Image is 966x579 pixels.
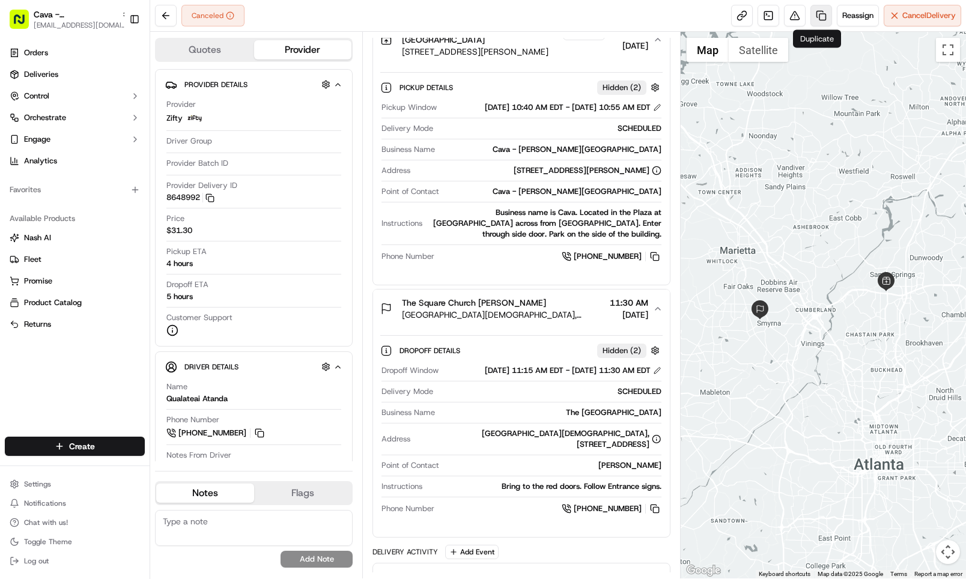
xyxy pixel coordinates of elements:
button: Settings [5,476,145,493]
span: [STREET_ADDRESS][PERSON_NAME] [402,46,605,58]
span: Hidden ( 2 ) [603,82,641,93]
span: $31.30 [166,225,192,236]
span: Log out [24,556,49,566]
a: 📗Knowledge Base [7,170,97,192]
button: Returns [5,315,145,334]
p: Welcome 👋 [12,49,219,68]
a: Orders [5,43,145,62]
span: Engage [24,134,50,145]
button: Hidden (2) [597,343,663,358]
span: Instructions [381,218,422,229]
span: Dropoff Details [399,346,463,356]
span: Point of Contact [381,186,439,197]
button: Provider Details [165,74,342,94]
span: Zifty [166,113,183,124]
span: Hidden ( 2 ) [603,345,641,356]
span: Promise [24,276,52,286]
button: Log out [5,553,145,569]
span: Reassign [842,10,873,21]
button: Flags [254,484,352,503]
div: SCHEDULED [438,123,661,134]
a: Fleet [10,254,140,265]
button: Notifications [5,495,145,512]
button: Show street map [687,38,729,62]
span: Analytics [24,156,57,166]
span: Create [69,440,95,452]
span: Deliveries [24,69,58,80]
div: The Square Church [PERSON_NAME][GEOGRAPHIC_DATA][DEMOGRAPHIC_DATA], [STREET_ADDRESS]11:30 AM[DATE] [373,328,670,537]
span: [PHONE_NUMBER] [574,503,642,514]
div: Bring to the red doors. Follow Entrance signs. [427,481,661,492]
button: [EMAIL_ADDRESS][DOMAIN_NAME] [34,20,130,30]
span: Instructions [381,481,422,492]
div: Cava - [PERSON_NAME][GEOGRAPHIC_DATA] [440,144,661,155]
button: CancelDelivery [884,5,961,26]
span: Settings [24,479,51,489]
button: Hidden (2) [597,80,663,95]
span: Phone Number [381,503,434,514]
span: Pylon [120,204,145,213]
span: Provider Batch ID [166,158,228,169]
span: [PHONE_NUMBER] [178,428,246,438]
button: Map camera controls [936,540,960,564]
img: Nash [12,13,36,37]
span: Price [166,213,184,224]
a: Deliveries [5,65,145,84]
span: [GEOGRAPHIC_DATA][DEMOGRAPHIC_DATA], [STREET_ADDRESS] [402,309,605,321]
button: Toggle Theme [5,533,145,550]
span: [DATE] [610,40,648,52]
span: Driver Details [184,362,238,372]
span: Driver Group [166,136,212,147]
div: 📗 [12,176,22,186]
button: Cava - [PERSON_NAME][GEOGRAPHIC_DATA]10192[STREET_ADDRESS][PERSON_NAME]10:40 AM[DATE] [373,14,670,65]
div: Business name is Cava. Located in the Plaza at [GEOGRAPHIC_DATA] across from [GEOGRAPHIC_DATA]. E... [427,207,661,240]
span: Map data ©2025 Google [818,571,883,577]
button: Reassign [837,5,879,26]
div: [GEOGRAPHIC_DATA][DEMOGRAPHIC_DATA], [STREET_ADDRESS] [415,428,661,450]
a: Analytics [5,151,145,171]
button: Show satellite imagery [729,38,788,62]
img: Google [684,563,723,578]
a: Report a map error [914,571,962,577]
span: Orders [24,47,48,58]
div: Delivery Activity [372,547,438,557]
span: Address [381,165,410,176]
a: Returns [10,319,140,330]
button: Product Catalog [5,293,145,312]
span: [DATE] [610,309,648,321]
span: Notifications [24,499,66,508]
a: 💻API Documentation [97,170,198,192]
button: Quotes [156,40,254,59]
span: Toggle Theme [24,537,72,547]
div: We're available if you need us! [41,127,152,137]
span: Knowledge Base [24,175,92,187]
span: Customer Support [166,312,232,323]
span: API Documentation [114,175,193,187]
span: The Square Church [PERSON_NAME] [402,297,546,309]
button: 8648992 [166,192,214,203]
a: Product Catalog [10,297,140,308]
span: Phone Number [166,414,219,425]
a: Nash AI [10,232,140,243]
div: [STREET_ADDRESS][PERSON_NAME] [514,165,661,176]
button: Control [5,86,145,106]
a: [PHONE_NUMBER] [562,502,661,515]
button: Cava - [PERSON_NAME][GEOGRAPHIC_DATA] [34,8,117,20]
img: zifty-logo-trans-sq.png [187,111,202,126]
a: Open this area in Google Maps (opens a new window) [684,563,723,578]
span: Delivery Mode [381,123,433,134]
span: Provider Delivery ID [166,180,237,191]
button: Cava - [PERSON_NAME][GEOGRAPHIC_DATA][EMAIL_ADDRESS][DOMAIN_NAME] [5,5,124,34]
span: Notes From Driver [166,450,231,461]
span: Pickup ETA [166,246,207,257]
span: Control [24,91,49,102]
span: Cancel Delivery [902,10,956,21]
div: [PERSON_NAME] [444,460,661,471]
span: Product Catalog [24,297,82,308]
button: The Square Church [PERSON_NAME][GEOGRAPHIC_DATA][DEMOGRAPHIC_DATA], [STREET_ADDRESS]11:30 AM[DATE] [373,289,670,328]
button: Create [5,437,145,456]
span: 11:30 AM [610,297,648,309]
button: Nash AI [5,228,145,247]
span: Pickup Details [399,83,455,92]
